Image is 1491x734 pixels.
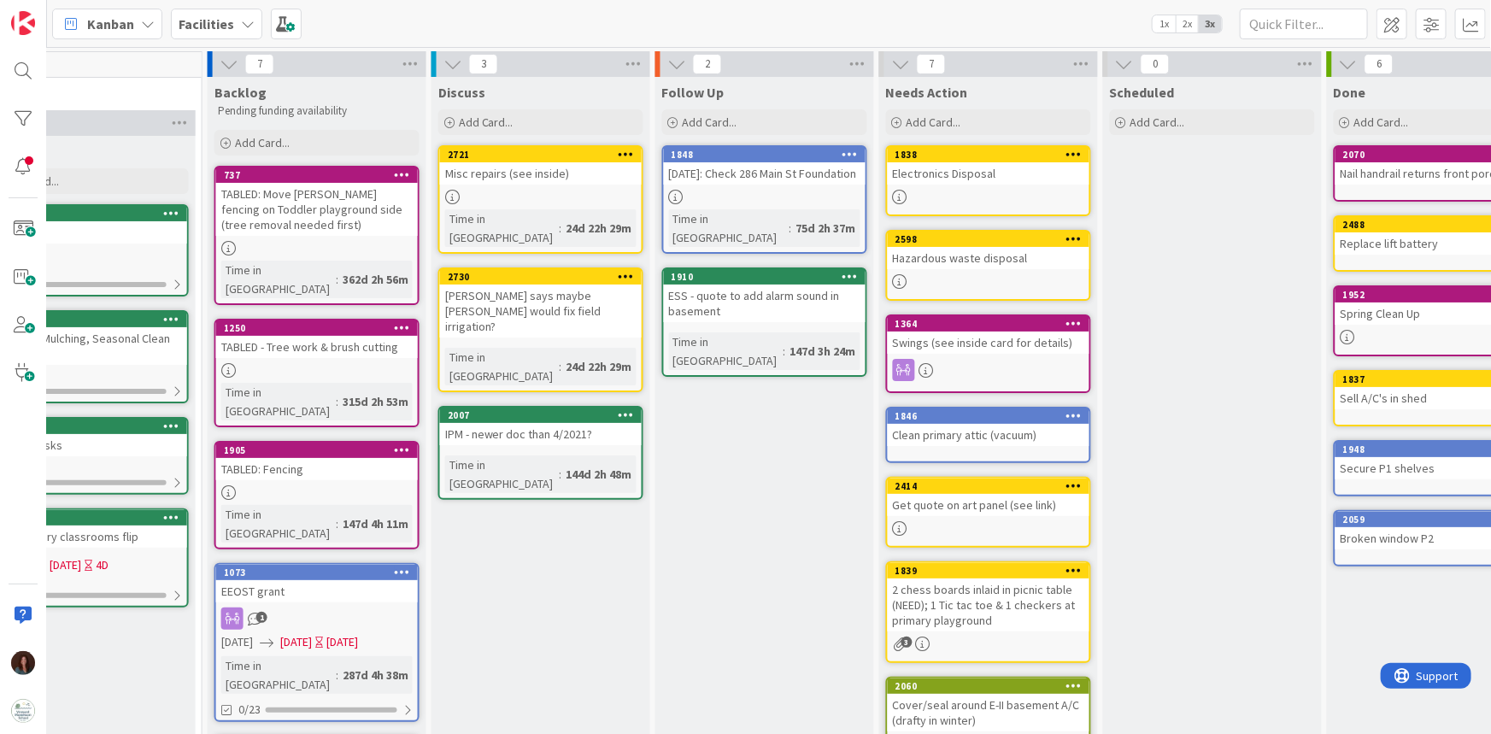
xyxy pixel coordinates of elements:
[216,458,418,480] div: TABLED: Fencing
[216,565,418,580] div: 1073
[888,316,1089,354] div: 1364Swings (see inside card for details)
[336,666,338,684] span: :
[1354,115,1409,130] span: Add Card...
[895,233,1089,245] div: 2598
[338,392,413,411] div: 315d 2h 53m
[888,332,1089,354] div: Swings (see inside card for details)
[224,567,418,578] div: 1073
[784,342,786,361] span: :
[1176,15,1199,32] span: 2x
[280,633,312,651] span: [DATE]
[672,149,866,161] div: 1848
[440,408,642,445] div: 2007IPM - newer doc than 4/2021?
[683,115,737,130] span: Add Card...
[790,219,792,238] span: :
[214,84,267,101] span: Backlog
[445,209,560,247] div: Time in [GEOGRAPHIC_DATA]
[888,247,1089,269] div: Hazardous waste disposal
[50,556,81,574] span: [DATE]
[888,694,1089,731] div: Cover/seal around E-II basement A/C (drafty in winter)
[216,320,418,358] div: 1250TABLED - Tree work & brush cutting
[888,424,1089,446] div: Clean primary attic (vacuum)
[440,423,642,445] div: IPM - newer doc than 4/2021?
[888,147,1089,185] div: 1838Electronics Disposal
[438,84,485,101] span: Discuss
[792,219,860,238] div: 75d 2h 37m
[895,410,1089,422] div: 1846
[560,357,562,376] span: :
[216,580,418,602] div: EEOST grant
[216,167,418,236] div: 737TABLED: Move [PERSON_NAME] fencing on Toddler playground side (tree removal needed first)
[440,147,642,185] div: 2721Misc repairs (see inside)
[886,314,1091,393] a: 1364Swings (see inside card for details)
[1130,115,1185,130] span: Add Card...
[221,383,336,420] div: Time in [GEOGRAPHIC_DATA]
[11,11,35,35] img: Visit kanbanzone.com
[11,699,35,723] img: avatar
[445,455,560,493] div: Time in [GEOGRAPHIC_DATA]
[886,145,1091,216] a: 1838Electronics Disposal
[440,269,642,338] div: 2730[PERSON_NAME] says maybe [PERSON_NAME] would fix field irrigation?
[562,465,637,484] div: 144d 2h 48m
[221,505,336,543] div: Time in [GEOGRAPHIC_DATA]
[179,15,234,32] b: Facilities
[664,147,866,185] div: 1848[DATE]: Check 286 Main St Foundation
[886,561,1091,663] a: 18392 chess boards inlaid in picnic table (NEED); 1 Tic tac toe & 1 checkers at primary playground
[888,408,1089,424] div: 1846
[669,332,784,370] div: Time in [GEOGRAPHIC_DATA]
[895,318,1089,330] div: 1364
[664,285,866,322] div: ESS - quote to add alarm sound in basement
[662,267,867,377] a: 1910ESS - quote to add alarm sound in basementTime in [GEOGRAPHIC_DATA]:147d 3h 24m
[786,342,860,361] div: 147d 3h 24m
[336,270,338,289] span: :
[888,563,1089,578] div: 1839
[560,465,562,484] span: :
[888,678,1089,731] div: 2060Cover/seal around E-II basement A/C (drafty in winter)
[214,166,420,305] a: 737TABLED: Move [PERSON_NAME] fencing on Toddler playground side (tree removal needed first)Time ...
[895,149,1089,161] div: 1838
[886,84,968,101] span: Needs Action
[560,219,562,238] span: :
[1240,9,1368,39] input: Quick Filter...
[693,54,722,74] span: 2
[664,162,866,185] div: [DATE]: Check 286 Main St Foundation
[1153,15,1176,32] span: 1x
[221,656,336,694] div: Time in [GEOGRAPHIC_DATA]
[562,357,637,376] div: 24d 22h 29m
[886,477,1091,548] a: 2414Get quote on art panel (see link)
[669,209,790,247] div: Time in [GEOGRAPHIC_DATA]
[36,3,78,23] span: Support
[888,479,1089,494] div: 2414
[895,480,1089,492] div: 2414
[448,271,642,283] div: 2730
[886,230,1091,301] a: 2598Hazardous waste disposal
[214,319,420,427] a: 1250TABLED - Tree work & brush cuttingTime in [GEOGRAPHIC_DATA]:315d 2h 53m
[1110,84,1175,101] span: Scheduled
[238,701,261,719] span: 0/23
[218,104,416,118] p: Pending funding availability
[1141,54,1170,74] span: 0
[216,443,418,458] div: 1905
[888,479,1089,516] div: 2414Get quote on art panel (see link)
[664,269,866,322] div: 1910ESS - quote to add alarm sound in basement
[326,633,358,651] div: [DATE]
[662,145,867,254] a: 1848[DATE]: Check 286 Main St FoundationTime in [GEOGRAPHIC_DATA]:75d 2h 37m
[235,135,290,150] span: Add Card...
[917,54,946,74] span: 7
[438,406,643,500] a: 2007IPM - newer doc than 4/2021?Time in [GEOGRAPHIC_DATA]:144d 2h 48m
[256,612,267,623] span: 1
[440,269,642,285] div: 2730
[445,348,560,385] div: Time in [GEOGRAPHIC_DATA]
[216,320,418,336] div: 1250
[888,408,1089,446] div: 1846Clean primary attic (vacuum)
[1365,54,1394,74] span: 6
[459,115,514,130] span: Add Card...
[336,392,338,411] span: :
[96,556,109,574] div: 4D
[448,409,642,421] div: 2007
[888,232,1089,269] div: 2598Hazardous waste disposal
[469,54,498,74] span: 3
[886,407,1091,463] a: 1846Clean primary attic (vacuum)
[338,666,413,684] div: 287d 4h 38m
[216,336,418,358] div: TABLED - Tree work & brush cutting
